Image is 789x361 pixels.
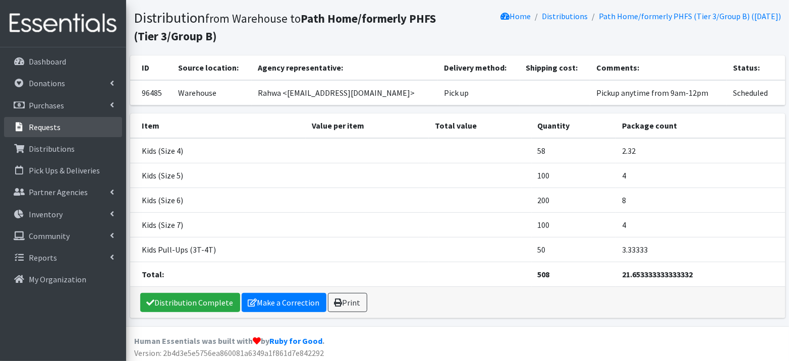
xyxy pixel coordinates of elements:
[538,269,550,279] strong: 508
[727,55,785,80] th: Status:
[542,11,588,21] a: Distributions
[306,113,429,138] th: Value per item
[438,55,520,80] th: Delivery method:
[172,80,252,105] td: Warehouse
[29,144,75,154] p: Distributions
[4,204,122,224] a: Inventory
[29,122,61,132] p: Requests
[4,269,122,289] a: My Organization
[142,269,164,279] strong: Total:
[130,113,306,138] th: Item
[134,11,436,43] small: from Warehouse to
[4,51,122,72] a: Dashboard
[29,253,57,263] p: Reports
[269,336,322,346] a: Ruby for Good
[4,139,122,159] a: Distributions
[520,55,591,80] th: Shipping cost:
[616,188,785,213] td: 8
[172,55,252,80] th: Source location:
[590,80,727,105] td: Pickup anytime from 9am-12pm
[532,138,616,163] td: 58
[727,80,785,105] td: Scheduled
[429,113,532,138] th: Total value
[4,160,122,180] a: Pick Ups & Deliveries
[4,226,122,246] a: Community
[616,213,785,237] td: 4
[29,78,65,88] p: Donations
[532,113,616,138] th: Quantity
[130,163,306,188] td: Kids (Size 5)
[29,165,100,175] p: Pick Ups & Deliveries
[134,9,454,44] h1: Distribution
[29,187,88,197] p: Partner Agencies
[130,55,173,80] th: ID
[328,293,367,312] a: Print
[130,188,306,213] td: Kids (Size 6)
[29,231,70,241] p: Community
[140,293,240,312] a: Distribution Complete
[4,95,122,115] a: Purchases
[532,237,616,262] td: 50
[590,55,727,80] th: Comments:
[501,11,531,21] a: Home
[616,237,785,262] td: 3.33333
[532,188,616,213] td: 200
[616,138,785,163] td: 2.32
[134,348,324,358] span: Version: 2b4d3e5e5756ea860081a6349a1f861d7e842292
[532,163,616,188] td: 100
[4,7,122,40] img: HumanEssentials
[438,80,520,105] td: Pick up
[130,138,306,163] td: Kids (Size 4)
[134,336,324,346] strong: Human Essentials was built with by .
[29,100,64,110] p: Purchases
[4,73,122,93] a: Donations
[616,113,785,138] th: Package count
[130,213,306,237] td: Kids (Size 7)
[252,80,437,105] td: Rahwa <[EMAIL_ADDRESS][DOMAIN_NAME]>
[4,117,122,137] a: Requests
[532,213,616,237] td: 100
[29,56,66,67] p: Dashboard
[242,293,326,312] a: Make a Correction
[4,182,122,202] a: Partner Agencies
[29,209,63,219] p: Inventory
[130,80,173,105] td: 96485
[134,11,436,43] b: Path Home/formerly PHFS (Tier 3/Group B)
[252,55,437,80] th: Agency representative:
[622,269,693,279] strong: 21.653333333333332
[130,237,306,262] td: Kids Pull-Ups (3T-4T)
[4,248,122,268] a: Reports
[29,274,86,284] p: My Organization
[599,11,781,21] a: Path Home/formerly PHFS (Tier 3/Group B) ([DATE])
[616,163,785,188] td: 4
